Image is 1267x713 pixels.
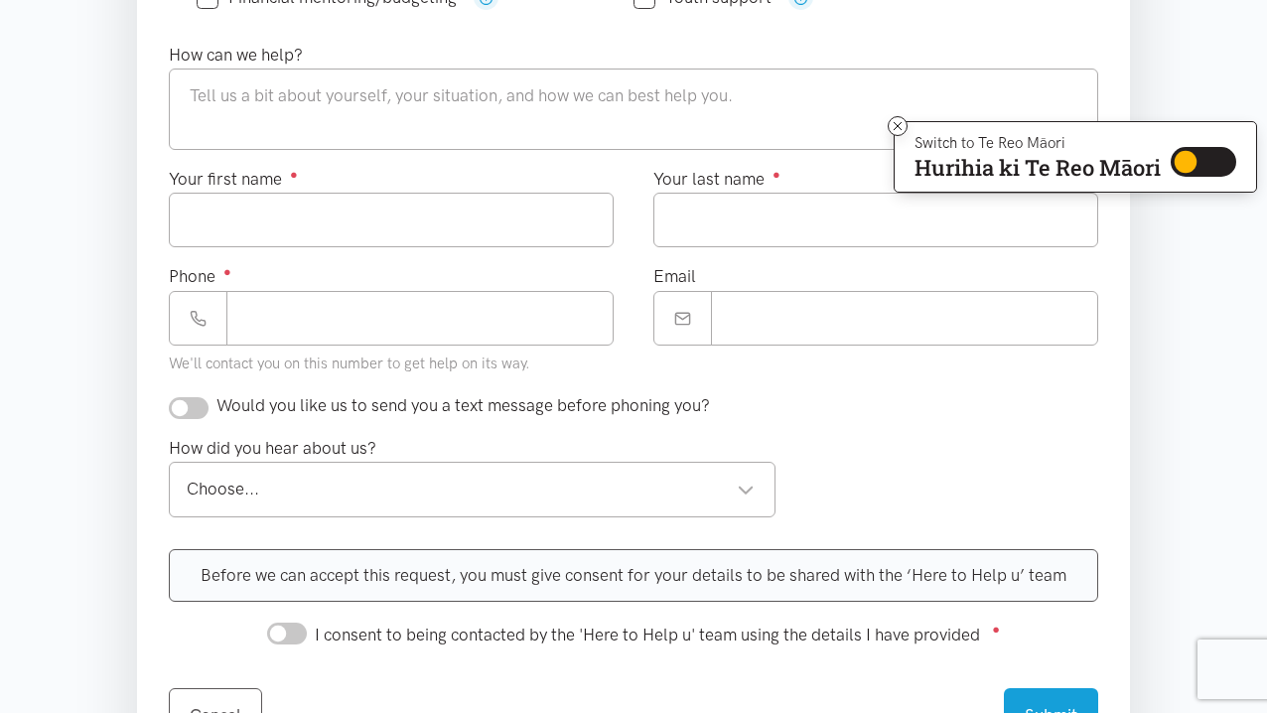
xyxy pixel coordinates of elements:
label: How did you hear about us? [169,435,376,462]
label: Email [653,263,696,290]
sup: ● [290,167,298,182]
label: Phone [169,263,231,290]
label: How can we help? [169,42,303,69]
input: Email [711,291,1098,346]
span: Would you like us to send you a text message before phoning you? [216,395,710,415]
sup: ● [223,264,231,279]
sup: ● [773,167,780,182]
p: Switch to Te Reo Māori [915,137,1161,149]
div: Choose... [187,476,755,502]
div: Before we can accept this request, you must give consent for your details to be shared with the ‘... [169,549,1098,602]
span: I consent to being contacted by the 'Here to Help u' team using the details I have provided [315,625,980,644]
label: Your first name [169,166,298,193]
small: We'll contact you on this number to get help on its way. [169,355,530,372]
label: Your last name [653,166,780,193]
sup: ● [992,622,1000,637]
p: Hurihia ki Te Reo Māori [915,159,1161,177]
input: Phone number [226,291,614,346]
